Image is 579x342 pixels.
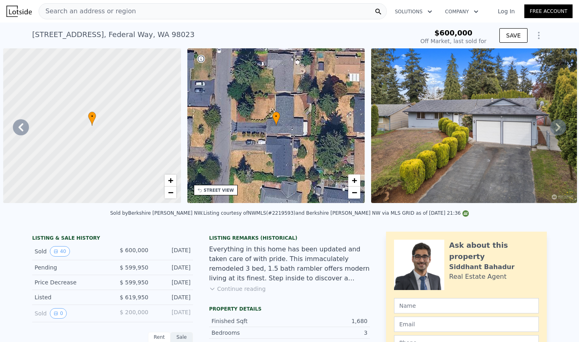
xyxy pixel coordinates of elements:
div: [STREET_ADDRESS] , Federal Way , WA 98023 [32,29,195,40]
div: 1,680 [289,317,368,325]
div: [DATE] [155,293,191,301]
button: View historical data [50,246,70,257]
div: Property details [209,306,370,312]
div: Everything in this home has been updated and taken care of with pride. This immaculately remodele... [209,245,370,283]
img: Sale: 113962755 Parcel: 97292357 [371,48,577,203]
span: $ 619,950 [120,294,148,301]
div: LISTING & SALE HISTORY [32,235,193,243]
a: Log In [488,7,524,15]
div: Listing Remarks (Historical) [209,235,370,241]
span: $ 599,950 [120,279,148,286]
button: Show Options [531,27,547,44]
span: • [88,113,96,120]
span: − [168,187,173,197]
span: $ 599,950 [120,264,148,271]
div: Finished Sqft [211,317,289,325]
input: Name [394,298,539,313]
div: Listed [35,293,106,301]
div: Price Decrease [35,278,106,286]
span: − [352,187,357,197]
span: + [168,175,173,185]
button: Company [439,4,485,19]
div: [DATE] [155,246,191,257]
div: Listing courtesy of NWMLS (#2219593) and Berkshire [PERSON_NAME] NW via MLS GRID as of [DATE] 21:36 [203,210,469,216]
div: Off Market, last sold for [421,37,487,45]
div: [DATE] [155,263,191,272]
img: Lotside [6,6,32,17]
div: 3 [289,329,368,337]
button: Continue reading [209,285,266,293]
a: Zoom in [164,174,177,187]
div: Siddhant Bahadur [449,262,515,272]
span: $ 600,000 [120,247,148,253]
img: NWMLS Logo [462,210,469,217]
div: • [88,112,96,126]
div: [DATE] [155,278,191,286]
button: Solutions [388,4,439,19]
span: • [272,113,280,120]
a: Zoom out [164,187,177,199]
div: • [272,112,280,126]
div: Sold by Berkshire [PERSON_NAME] NW . [110,210,203,216]
span: Search an address or region [39,6,136,16]
button: View historical data [50,308,67,319]
div: [DATE] [155,308,191,319]
button: SAVE [499,28,528,43]
div: STREET VIEW [204,187,234,193]
div: Pending [35,263,106,272]
a: Zoom in [348,174,360,187]
span: + [352,175,357,185]
div: Sold [35,308,106,319]
div: Real Estate Agent [449,272,507,282]
div: Bedrooms [211,329,289,337]
a: Zoom out [348,187,360,199]
span: $600,000 [434,29,472,37]
input: Email [394,317,539,332]
div: Ask about this property [449,240,539,262]
a: Free Account [524,4,573,18]
span: $ 200,000 [120,309,148,315]
div: Sold [35,246,106,257]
